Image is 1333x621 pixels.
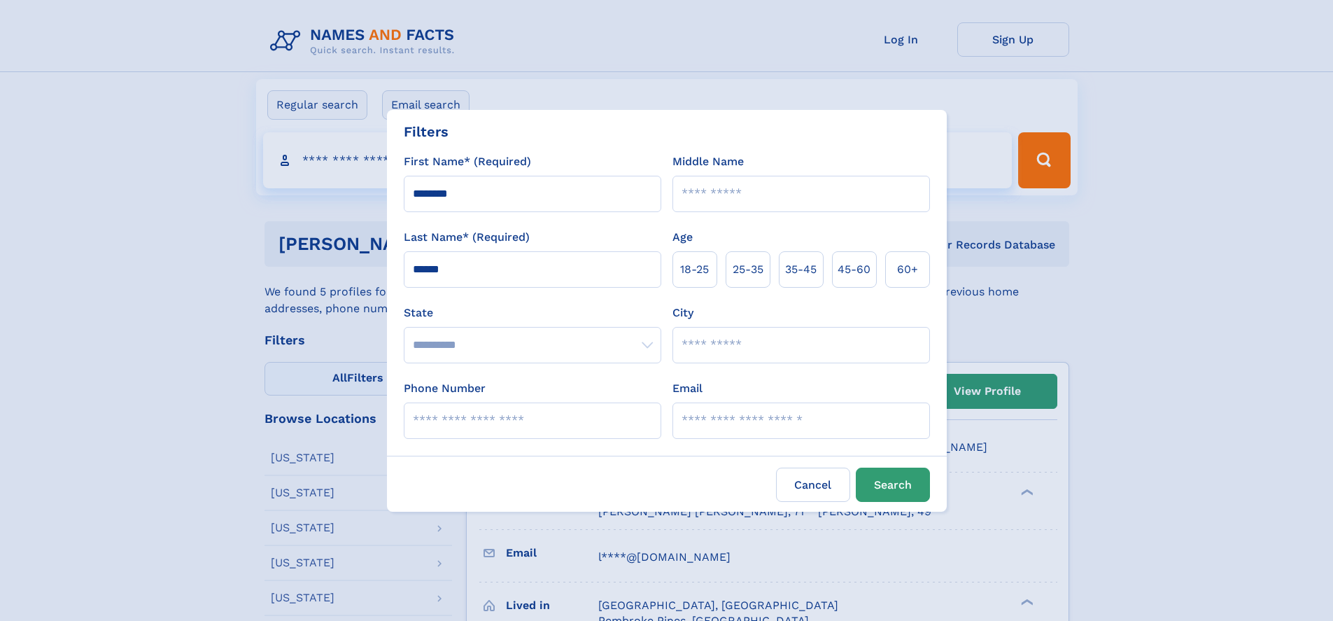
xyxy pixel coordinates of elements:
button: Search [856,468,930,502]
label: First Name* (Required) [404,153,531,170]
label: Middle Name [672,153,744,170]
div: Filters [404,121,449,142]
span: 60+ [897,261,918,278]
span: 35‑45 [785,261,817,278]
label: Age [672,229,693,246]
label: Last Name* (Required) [404,229,530,246]
span: 25‑35 [733,261,763,278]
span: 18‑25 [680,261,709,278]
label: State [404,305,661,321]
span: 45‑60 [838,261,870,278]
label: Email [672,380,703,397]
label: Phone Number [404,380,486,397]
label: City [672,305,693,321]
label: Cancel [776,468,850,502]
